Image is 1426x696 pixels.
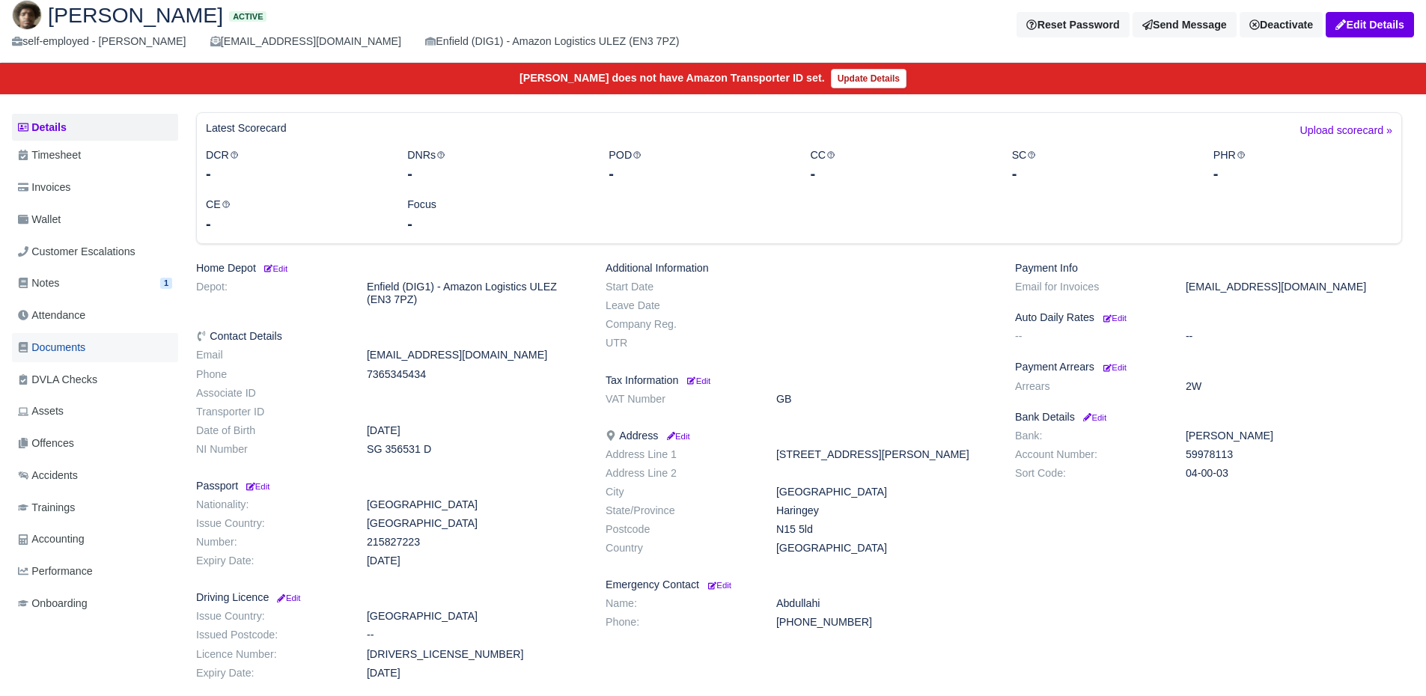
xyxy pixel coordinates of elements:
[1326,12,1414,37] a: Edit Details
[18,275,59,292] span: Notes
[594,504,765,517] dt: State/Province
[275,593,300,602] small: Edit
[687,376,710,385] small: Edit
[195,147,396,185] div: DCR
[799,147,1000,185] div: CC
[356,536,594,549] dd: 215827223
[185,387,356,400] dt: Associate ID
[1015,411,1402,424] h6: Bank Details
[1017,12,1129,37] button: Reset Password
[597,147,799,185] div: POD
[12,269,178,298] a: Notes 1
[396,196,597,234] div: Focus
[18,243,135,260] span: Customer Escalations
[18,339,85,356] span: Documents
[196,591,583,604] h6: Driving Licence
[1174,281,1413,293] dd: [EMAIL_ADDRESS][DOMAIN_NAME]
[196,262,583,275] h6: Home Depot
[1004,330,1174,343] dt: --
[18,403,64,420] span: Assets
[765,616,1004,629] dd: [PHONE_NUMBER]
[18,147,81,164] span: Timesheet
[356,555,594,567] dd: [DATE]
[48,4,223,25] span: [PERSON_NAME]
[18,467,78,484] span: Accidents
[12,589,178,618] a: Onboarding
[1015,311,1402,324] h6: Auto Daily Rates
[1103,363,1127,372] small: Edit
[1001,147,1202,185] div: SC
[206,213,385,234] div: -
[262,262,287,274] a: Edit
[594,318,765,331] dt: Company Reg.
[196,330,583,343] h6: Contact Details
[12,493,178,522] a: Trainings
[606,374,993,387] h6: Tax Information
[1174,380,1413,393] dd: 2W
[12,557,178,586] a: Performance
[185,424,356,437] dt: Date of Birth
[185,406,356,418] dt: Transporter ID
[765,393,1004,406] dd: GB
[18,371,97,388] span: DVLA Checks
[705,579,731,590] a: Edit
[18,499,75,516] span: Trainings
[407,213,586,234] div: -
[210,33,401,50] div: [EMAIL_ADDRESS][DOMAIN_NAME]
[765,523,1004,536] dd: N15 5ld
[356,498,594,511] dd: [GEOGRAPHIC_DATA]
[356,349,594,361] dd: [EMAIL_ADDRESS][DOMAIN_NAME]
[262,264,287,273] small: Edit
[1300,122,1392,147] a: Upload scorecard »
[12,141,178,170] a: Timesheet
[1012,163,1191,184] div: -
[1004,380,1174,393] dt: Arrears
[244,482,269,491] small: Edit
[765,542,1004,555] dd: [GEOGRAPHIC_DATA]
[356,443,594,456] dd: SG 356531 D
[684,374,710,386] a: Edit
[1213,163,1392,184] div: -
[185,648,356,661] dt: Licence Number:
[185,610,356,623] dt: Issue Country:
[609,163,787,184] div: -
[1004,430,1174,442] dt: Bank:
[12,237,178,266] a: Customer Escalations
[407,163,586,184] div: -
[12,333,178,362] a: Documents
[606,579,993,591] h6: Emergency Contact
[1240,12,1323,37] a: Deactivate
[594,523,765,536] dt: Postcode
[1351,624,1426,696] iframe: Chat Widget
[708,581,731,590] small: Edit
[356,610,594,623] dd: [GEOGRAPHIC_DATA]
[594,616,765,629] dt: Phone:
[1202,147,1404,185] div: PHR
[18,179,70,196] span: Invoices
[1015,361,1402,373] h6: Payment Arrears
[1004,281,1174,293] dt: Email for Invoices
[275,591,300,603] a: Edit
[356,281,594,306] dd: Enfield (DIG1) - Amazon Logistics ULEZ (EN3 7PZ)
[185,281,356,306] dt: Depot:
[606,430,993,442] h6: Address
[1103,314,1127,323] small: Edit
[1100,361,1127,373] a: Edit
[356,648,594,661] dd: [DRIVERS_LICENSE_NUMBER]
[594,393,765,406] dt: VAT Number
[1015,262,1402,275] h6: Payment Info
[606,262,993,275] h6: Additional Information
[356,667,594,680] dd: [DATE]
[594,486,765,498] dt: City
[594,281,765,293] dt: Start Date
[396,147,597,185] div: DNRs
[356,629,594,641] dd: --
[229,11,266,22] span: Active
[425,33,679,50] div: Enfield (DIG1) - Amazon Logistics ULEZ (EN3 7PZ)
[12,365,178,394] a: DVLA Checks
[356,424,594,437] dd: [DATE]
[185,517,356,530] dt: Issue Country:
[18,307,85,324] span: Attendance
[594,467,765,480] dt: Address Line 2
